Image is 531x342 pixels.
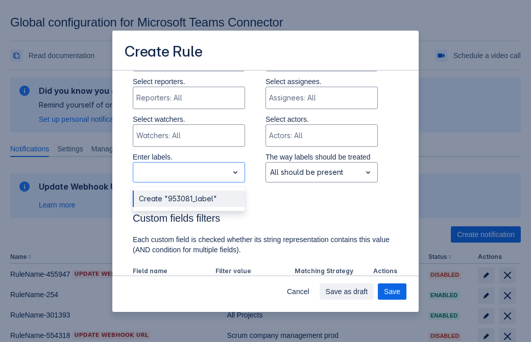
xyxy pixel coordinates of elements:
th: Field name [133,265,211,278]
button: Cancel [281,283,316,300]
th: Filter value [211,265,291,278]
p: Select watchers. [133,114,245,124]
div: Scrollable content [112,70,419,276]
span: Save as draft [326,283,368,300]
p: Select reporters. [133,76,245,87]
p: Select assignees. [265,76,378,87]
span: Save [384,283,400,300]
button: Save [378,283,406,300]
h3: Create Rule [125,43,203,63]
div: Create "953081_label" [133,191,245,207]
th: Actions [369,265,398,278]
span: open [229,166,242,178]
th: Matching Strategy [291,265,370,278]
p: Each custom field is checked whether its string representation contains this value (AND condition... [133,234,398,255]
h3: Custom fields filters [133,212,398,228]
span: Cancel [287,283,309,300]
span: open [362,166,374,178]
p: Select actors. [265,114,378,124]
button: Save as draft [320,283,374,300]
p: Enter labels. [133,152,245,162]
p: The way labels should be treated [265,152,378,162]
